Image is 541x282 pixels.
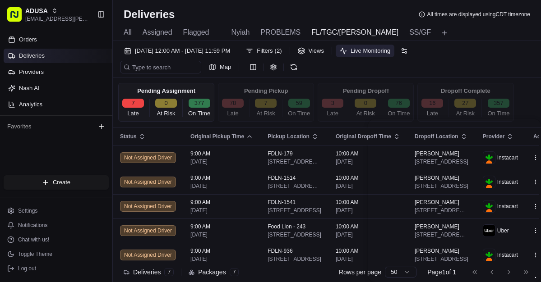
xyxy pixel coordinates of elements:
[309,47,324,55] span: Views
[4,32,112,47] a: Orders
[260,27,301,38] span: PROBLEMS
[4,205,109,217] button: Settings
[351,47,390,55] span: Live Monitoring
[322,99,343,108] button: 3
[19,100,42,109] span: Analytics
[409,27,431,38] span: SS/GF
[190,199,253,206] span: 9:00 AM
[268,199,296,206] span: FDLN-1541
[268,133,310,140] span: Pickup Location
[257,109,275,118] span: At Risk
[18,207,37,214] span: Settings
[268,174,296,182] span: FDLN-1514
[4,248,109,260] button: Toggle Theme
[487,109,509,118] span: On Time
[268,150,292,157] span: FDLN-179
[287,61,300,73] button: Refresh
[205,61,235,73] button: Map
[311,27,398,38] span: FL/TGC/[PERSON_NAME]
[336,207,400,214] span: [DATE]
[242,45,286,57] button: Filters(2)
[124,268,174,277] div: Deliveries
[135,47,230,55] span: [DATE] 12:00 AM - [DATE] 11:59 PM
[143,27,172,38] span: Assigned
[388,109,410,118] span: On Time
[255,99,277,108] button: 7
[336,150,400,157] span: 10:00 AM
[336,231,400,238] span: [DATE]
[336,174,400,182] span: 10:00 AM
[268,223,305,230] span: Food Lion - 243
[421,99,443,108] button: 16
[25,6,48,15] button: ADUSA
[4,233,109,246] button: Chat with us!
[222,99,244,108] button: 78
[4,4,93,25] button: ADUSA[EMAIL_ADDRESS][PERSON_NAME][DOMAIN_NAME]
[190,223,253,230] span: 9:00 AM
[120,61,201,73] input: Type to search
[339,268,381,277] p: Rows per page
[356,109,375,118] span: At Risk
[19,52,45,60] span: Deliveries
[157,109,175,118] span: At Risk
[427,11,530,18] span: All times are displayed using CDT timezone
[268,182,321,190] span: [STREET_ADDRESS][PERSON_NAME]
[120,133,137,140] span: Status
[220,63,231,71] span: Map
[190,231,253,238] span: [DATE]
[336,255,400,263] span: [DATE]
[18,265,36,272] span: Log out
[268,255,321,263] span: [STREET_ADDRESS]
[18,250,52,258] span: Toggle Theme
[190,158,253,165] span: [DATE]
[190,133,244,140] span: Original Pickup Time
[268,231,321,238] span: [STREET_ADDRESS]
[188,109,210,118] span: On Time
[122,99,144,108] button: 7
[19,36,37,44] span: Orders
[288,99,310,108] button: 59
[336,223,400,230] span: 10:00 AM
[53,178,70,186] span: Create
[336,45,394,57] button: Live Monitoring
[218,83,314,122] div: Pending Pickup78Late7At Risk59On Time
[155,99,177,108] button: 0
[456,109,475,118] span: At Risk
[190,207,253,214] span: [DATE]
[164,268,174,276] div: 7
[19,84,40,92] span: Nash AI
[257,47,282,55] span: Filters
[230,268,239,276] div: 7
[318,83,414,122] div: Pending Dropoff3Late0At Risk76On Time
[336,199,400,206] span: 10:00 AM
[327,109,338,118] span: Late
[124,27,132,38] span: All
[190,150,253,157] span: 9:00 AM
[4,65,112,79] a: Providers
[483,133,505,140] span: Provider
[4,262,109,275] button: Log out
[427,109,438,118] span: Late
[4,49,112,63] a: Deliveries
[190,255,253,263] span: [DATE]
[118,83,214,122] div: Pending Assignment7Late0At Risk377On Time
[127,109,139,118] span: Late
[4,119,109,134] div: Favorites
[18,236,49,243] span: Chat with us!
[268,247,292,255] span: FDLN-936
[19,68,44,76] span: Providers
[388,99,410,108] button: 76
[294,45,328,57] button: Views
[288,109,310,118] span: On Time
[336,133,391,140] span: Original Dropoff Time
[343,87,389,95] div: Pending Dropoff
[183,27,209,38] span: Flagged
[137,87,195,95] div: Pending Assignment
[190,182,253,190] span: [DATE]
[268,207,321,214] span: [STREET_ADDRESS]
[268,158,321,165] span: [STREET_ADDRESS][PERSON_NAME]
[336,182,400,190] span: [DATE]
[25,15,90,23] button: [EMAIL_ADDRESS][PERSON_NAME][DOMAIN_NAME]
